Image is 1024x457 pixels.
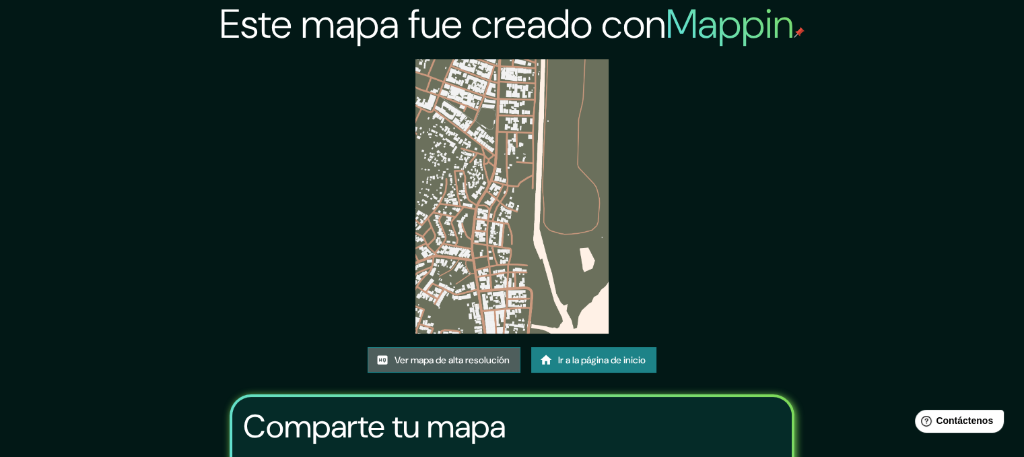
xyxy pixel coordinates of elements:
iframe: Lanzador de widgets de ayuda [904,404,1009,442]
a: Ver mapa de alta resolución [368,347,520,373]
font: Ver mapa de alta resolución [395,354,510,366]
a: Ir a la página de inicio [531,347,656,373]
img: pin de mapeo [794,27,805,38]
img: created-map [415,59,609,334]
font: Ir a la página de inicio [558,354,646,366]
font: Comparte tu mapa [243,405,506,448]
